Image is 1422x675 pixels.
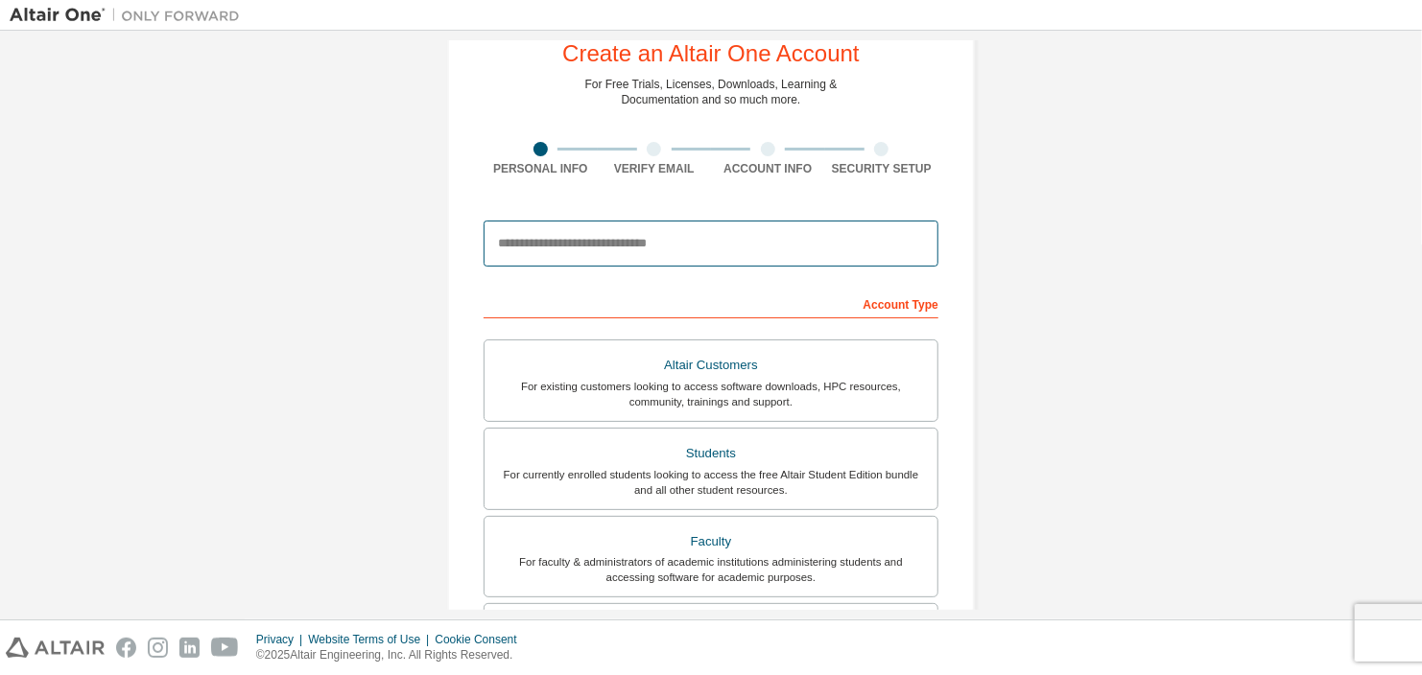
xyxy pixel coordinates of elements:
[496,554,926,585] div: For faculty & administrators of academic institutions administering students and accessing softwa...
[10,6,249,25] img: Altair One
[598,161,712,176] div: Verify Email
[484,161,598,176] div: Personal Info
[256,647,529,663] p: © 2025 Altair Engineering, Inc. All Rights Reserved.
[211,638,239,658] img: youtube.svg
[496,440,926,467] div: Students
[711,161,825,176] div: Account Info
[585,77,838,107] div: For Free Trials, Licenses, Downloads, Learning & Documentation and so much more.
[562,42,860,65] div: Create an Altair One Account
[116,638,136,658] img: facebook.svg
[825,161,939,176] div: Security Setup
[496,528,926,555] div: Faculty
[6,638,105,658] img: altair_logo.svg
[308,632,435,647] div: Website Terms of Use
[256,632,308,647] div: Privacy
[496,467,926,498] div: For currently enrolled students looking to access the free Altair Student Edition bundle and all ...
[179,638,200,658] img: linkedin.svg
[148,638,168,658] img: instagram.svg
[496,379,926,409] div: For existing customers looking to access software downloads, HPC resources, community, trainings ...
[496,352,926,379] div: Altair Customers
[435,632,528,647] div: Cookie Consent
[484,288,938,318] div: Account Type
